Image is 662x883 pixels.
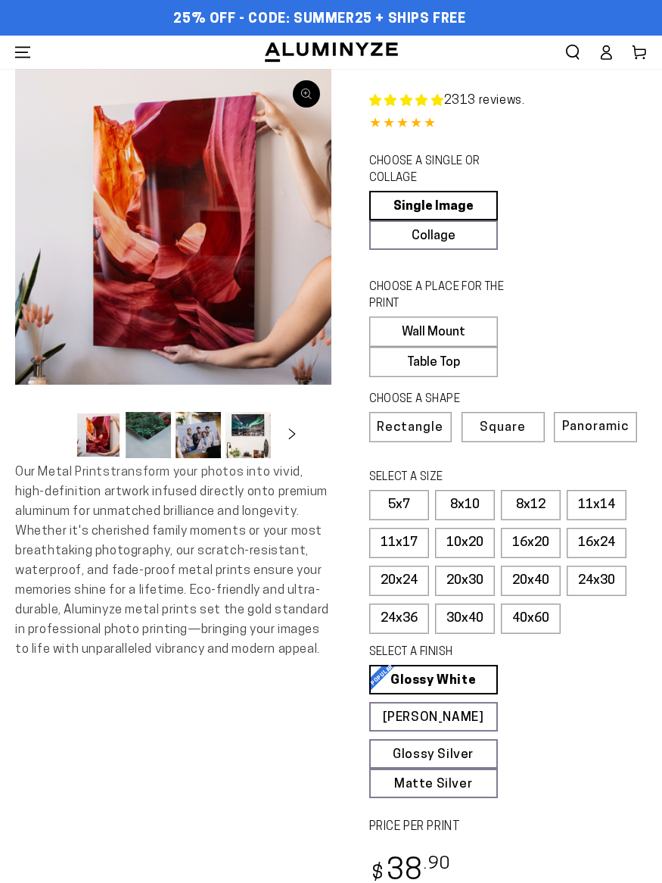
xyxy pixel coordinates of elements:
[567,528,626,558] label: 16x24
[369,769,498,798] a: Matte Silver
[369,702,498,732] a: [PERSON_NAME]
[369,739,498,769] a: Glossy Silver
[501,528,561,558] label: 16x20
[369,566,429,596] label: 20x24
[369,665,498,694] a: Glossy White
[435,528,495,558] label: 10x20
[424,856,451,873] sup: .90
[369,191,498,220] a: Single Image
[369,819,648,836] label: PRICE PER PRINT
[501,566,561,596] label: 20x40
[6,36,39,69] summary: Menu
[369,154,530,187] legend: CHOOSE A SINGLE OR COLLAGE
[377,421,443,434] span: Rectangle
[562,420,629,433] span: Panoramic
[173,11,465,28] span: 25% OFF - Code: SUMMER25 + Ships Free
[435,604,495,634] label: 30x40
[501,490,561,520] label: 8x12
[369,528,429,558] label: 11x17
[15,69,331,463] media-gallery: Gallery Viewer
[38,419,71,452] button: Slide left
[480,421,526,434] span: Square
[126,412,171,458] button: Load image 2 in gallery view
[369,317,498,347] label: Wall Mount
[369,114,648,136] div: 4.85 out of 5.0 stars
[369,279,530,313] legend: CHOOSE A PLACE FOR THE PRINT
[501,604,561,634] label: 40x60
[435,490,495,520] label: 8x10
[567,490,626,520] label: 11x14
[76,412,121,458] button: Load image 1 in gallery view
[369,347,498,377] label: Table Top
[369,490,429,520] label: 5x7
[369,604,429,634] label: 24x36
[263,41,399,64] img: Aluminyze
[556,36,589,69] summary: Search our site
[15,466,329,656] span: Our Metal Prints transform your photos into vivid, high-definition artwork infused directly onto ...
[275,419,309,452] button: Slide right
[369,392,530,408] legend: CHOOSE A SHAPE
[435,566,495,596] label: 20x30
[369,644,530,661] legend: SELECT A FINISH
[369,470,530,486] legend: SELECT A SIZE
[567,566,626,596] label: 24x30
[225,412,271,458] button: Load image 4 in gallery view
[369,220,498,250] a: Collage
[176,412,221,458] button: Load image 3 in gallery view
